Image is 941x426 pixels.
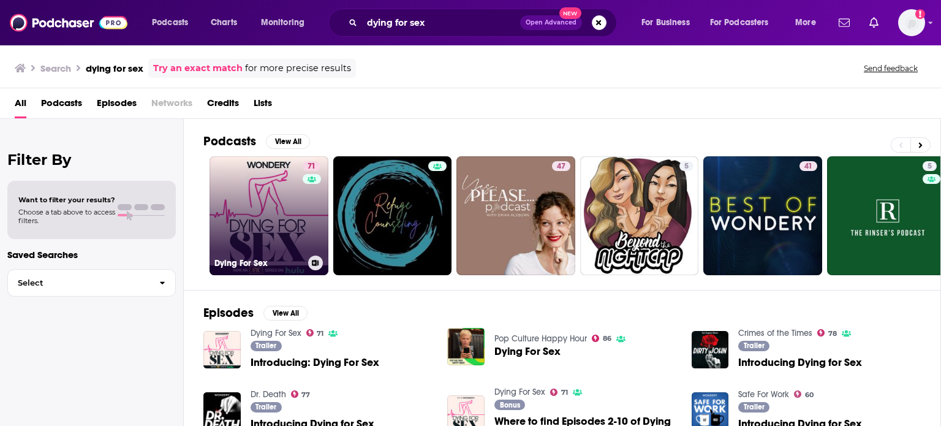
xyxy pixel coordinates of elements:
button: open menu [252,13,320,32]
svg: Add a profile image [915,9,925,19]
span: Networks [151,93,192,118]
span: Charts [211,14,237,31]
span: Trailer [255,403,276,411]
a: Crimes of the Times [738,328,812,338]
span: 77 [301,392,310,398]
button: open menu [787,13,831,32]
a: Try an exact match [153,61,243,75]
span: More [795,14,816,31]
button: Send feedback [860,63,921,74]
a: 71 [306,329,324,337]
span: 60 [805,392,814,398]
a: 47 [552,161,570,171]
input: Search podcasts, credits, & more... [362,13,520,32]
a: EpisodesView All [203,305,308,321]
a: 71Dying For Sex [210,156,328,275]
span: Trailer [255,342,276,349]
span: 71 [308,161,316,173]
a: Episodes [97,93,137,118]
h3: dying for sex [86,63,143,74]
a: Safe For Work [738,389,789,400]
a: 71 [550,389,568,396]
a: Show notifications dropdown [864,12,883,33]
h2: Filter By [7,151,176,169]
a: 41 [799,161,817,171]
button: open menu [143,13,204,32]
h2: Podcasts [203,134,256,149]
a: Lists [254,93,272,118]
a: 60 [794,390,814,398]
a: 86 [592,335,611,342]
span: 78 [828,331,837,337]
span: 41 [804,161,812,173]
h2: Episodes [203,305,254,321]
span: Monitoring [261,14,304,31]
button: open menu [633,13,705,32]
button: open menu [702,13,787,32]
span: For Business [641,14,690,31]
a: Credits [207,93,239,118]
a: Dying For Sex [494,387,545,397]
span: 71 [561,390,568,395]
img: Introducing: Dying For Sex [203,331,241,368]
span: Select [8,279,149,287]
span: 5 [928,161,932,173]
a: 5 [679,161,693,171]
a: All [15,93,26,118]
span: Choose a tab above to access filters. [18,208,115,225]
button: Show profile menu [898,9,925,36]
a: 5 [923,161,937,171]
a: 78 [817,329,837,337]
span: Podcasts [152,14,188,31]
a: Introducing Dying for Sex [738,357,862,368]
span: Logged in as NickG [898,9,925,36]
span: Bonus [500,401,520,409]
a: Dying For Sex [494,346,561,357]
img: Podchaser - Follow, Share and Rate Podcasts [10,11,127,34]
button: View All [263,306,308,321]
a: Dying For Sex [251,328,301,338]
button: Open AdvancedNew [520,15,582,30]
p: Saved Searches [7,249,176,261]
span: 86 [603,336,611,341]
h3: Search [40,63,71,74]
span: For Podcasters [710,14,769,31]
img: Introducing Dying for Sex [692,331,729,368]
div: Search podcasts, credits, & more... [340,9,629,37]
a: 5 [580,156,699,275]
img: User Profile [898,9,925,36]
span: Trailer [744,403,765,411]
span: for more precise results [245,61,351,75]
h3: Dying For Sex [214,258,303,268]
a: Dr. Death [251,389,286,400]
a: Pop Culture Happy Hour [494,333,587,344]
span: Open Advanced [526,20,576,26]
span: 5 [684,161,689,173]
a: PodcastsView All [203,134,310,149]
span: New [559,7,581,19]
button: Select [7,269,176,297]
span: 71 [317,331,323,337]
img: Dying For Sex [447,328,485,365]
span: Trailer [744,342,765,349]
a: Charts [203,13,244,32]
a: 41 [703,156,822,275]
span: 47 [557,161,565,173]
a: 47 [456,156,575,275]
a: Podcasts [41,93,82,118]
a: 71 [303,161,320,171]
a: 77 [291,390,311,398]
a: Introducing: Dying For Sex [251,357,379,368]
